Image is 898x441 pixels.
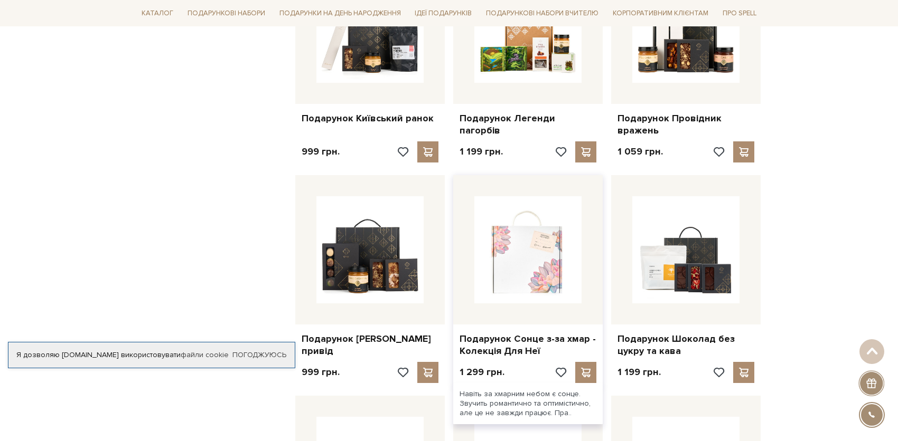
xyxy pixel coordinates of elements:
[460,366,504,378] p: 1 299 грн.
[8,350,295,360] div: Я дозволяю [DOMAIN_NAME] використовувати
[618,112,754,137] a: Подарунок Провідник вражень
[302,333,438,358] a: Подарунок [PERSON_NAME] привід
[275,5,405,22] a: Подарунки на День народження
[410,5,476,22] a: Ідеї подарунків
[460,146,503,158] p: 1 199 грн.
[302,146,340,158] p: 999 грн.
[618,366,661,378] p: 1 199 грн.
[609,5,713,22] a: Корпоративним клієнтам
[460,333,596,358] a: Подарунок Сонце з-за хмар - Колекція Для Неї
[718,5,761,22] a: Про Spell
[474,196,582,303] img: Подарунок Сонце з-за хмар - Колекція Для Неї
[453,383,603,425] div: Навіть за хмарним небом є сонце. Звучить романтично та оптимістично, але це не завжди працює. Пра..
[460,112,596,137] a: Подарунок Легенди пагорбів
[181,350,229,359] a: файли cookie
[302,112,438,124] a: Подарунок Київський ранок
[618,333,754,358] a: Подарунок Шоколад без цукру та кава
[302,366,340,378] p: 999 грн.
[482,4,603,22] a: Подарункові набори Вчителю
[232,350,286,360] a: Погоджуюсь
[183,5,269,22] a: Подарункові набори
[137,5,177,22] a: Каталог
[618,146,663,158] p: 1 059 грн.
